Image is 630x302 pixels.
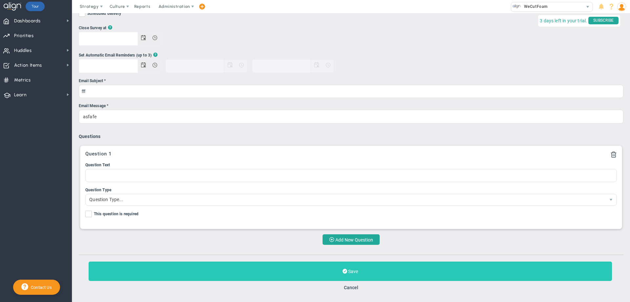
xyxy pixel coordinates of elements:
span: Huddles [14,44,32,58]
button: Cancel [344,285,358,290]
span: Administration [158,4,190,9]
span: Open the date view [138,32,149,43]
button: Add New Question [323,234,380,245]
span: 1 [109,151,112,157]
h4: Questions [79,133,623,139]
span: Question [85,151,107,157]
span: SUBSCRIBE [588,17,619,24]
input: Close Survey at [79,32,137,45]
span: Learn [14,88,27,102]
div: Question Text [85,162,617,168]
span: select [605,194,617,205]
div: Email Subject * [79,78,623,84]
span: Action Items [14,58,42,72]
div: Set Automatic Email Reminders (up to 3) [79,52,152,58]
span: Save [348,269,358,274]
span: Open the date view [138,59,149,71]
span: Dashboards [14,14,41,28]
span: Strategy [80,4,99,9]
span: Priorities [14,29,34,43]
img: 33668.Company.photo [513,2,521,11]
div: Email Message * [79,103,623,109]
span: Add New Question [335,237,373,243]
span: Scheduled delivery [87,10,121,18]
label: This is a subject that will be sent with the request to participate in the survey. [79,78,623,98]
span: Open the time view [149,32,161,43]
input: Email Subject * [79,85,623,98]
span: This question is required [94,211,138,218]
div: Question Type [85,187,617,193]
img: 210610.Person.photo [617,2,626,11]
span: Open the time view [149,59,161,71]
div: asfafe [79,110,623,124]
span: WeCutFoam [521,2,548,11]
span: select [583,2,593,12]
span: Metrics [14,73,31,87]
button: Save [89,262,612,281]
label: This is a message that will be sent with the request to participate in the survey. [79,103,623,124]
input: Question Text [85,169,617,182]
span: Culture [110,4,125,9]
div: Close Survey at [79,25,106,31]
span: Contact Us [28,285,52,290]
span: Question Type... [86,194,605,205]
span: 3 days left in your trial. [540,17,587,25]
